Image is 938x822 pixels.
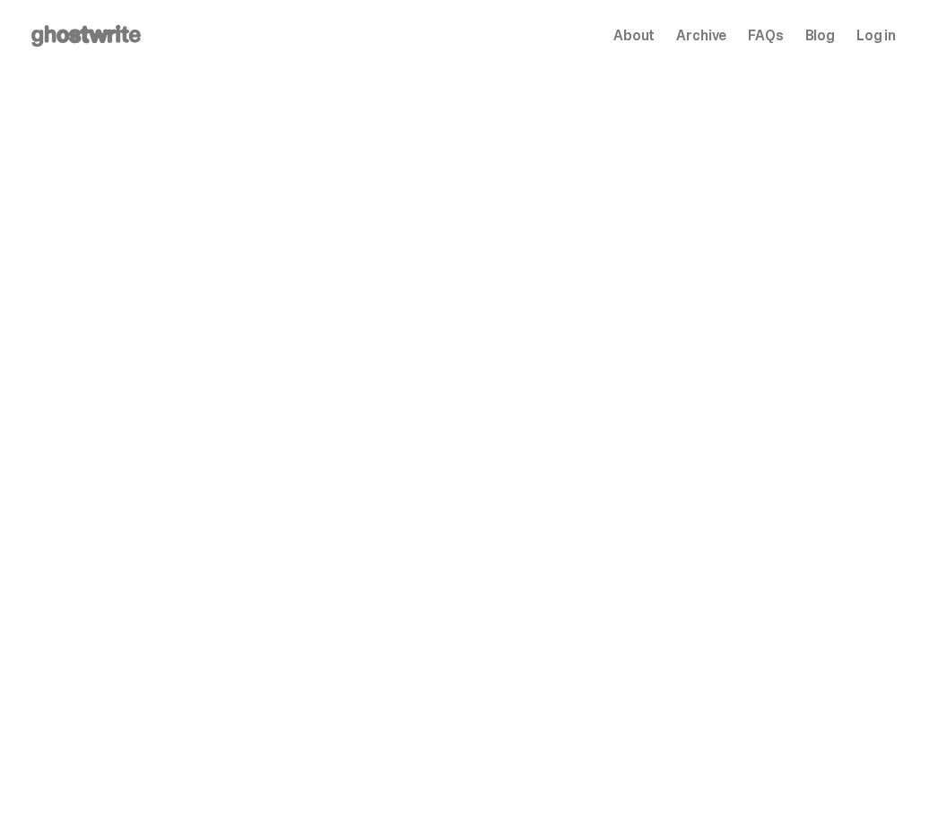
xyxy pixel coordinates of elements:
[613,29,655,43] a: About
[748,29,783,43] a: FAQs
[856,29,896,43] a: Log in
[676,29,726,43] a: Archive
[805,29,835,43] a: Blog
